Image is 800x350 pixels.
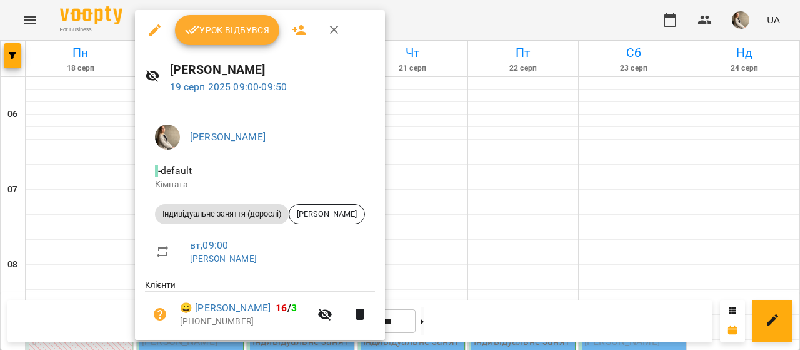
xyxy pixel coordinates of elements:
button: Урок відбувся [175,15,280,45]
img: 3379ed1806cda47daa96bfcc4923c7ab.jpg [155,125,180,150]
a: 19 серп 2025 09:00-09:50 [170,81,287,93]
h6: [PERSON_NAME] [170,60,375,80]
ul: Клієнти [145,279,375,341]
p: [PHONE_NUMBER] [180,316,310,328]
b: / [276,302,297,314]
button: Візит ще не сплачено. Додати оплату? [145,299,175,329]
a: [PERSON_NAME] [190,131,266,143]
a: [PERSON_NAME] [190,254,257,264]
span: Індивідуальне заняття (дорослі) [155,208,289,220]
span: - default [155,165,194,177]
div: [PERSON_NAME] [289,204,365,224]
a: 😀 [PERSON_NAME] [180,301,271,316]
a: вт , 09:00 [190,239,228,251]
span: Урок відбувся [185,23,270,38]
span: 3 [291,302,297,314]
span: [PERSON_NAME] [289,208,364,220]
span: 16 [276,302,287,314]
p: Кімната [155,178,365,191]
